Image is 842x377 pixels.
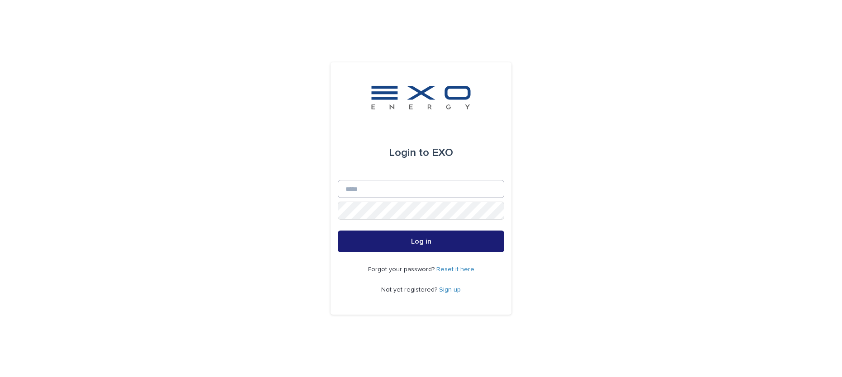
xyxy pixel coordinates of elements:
[338,231,504,252] button: Log in
[369,84,473,111] img: FKS5r6ZBThi8E5hshIGi
[436,266,474,273] a: Reset it here
[439,287,461,293] a: Sign up
[389,140,453,165] div: EXO
[381,287,439,293] span: Not yet registered?
[368,266,436,273] span: Forgot your password?
[411,238,431,245] span: Log in
[389,147,429,158] span: Login to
